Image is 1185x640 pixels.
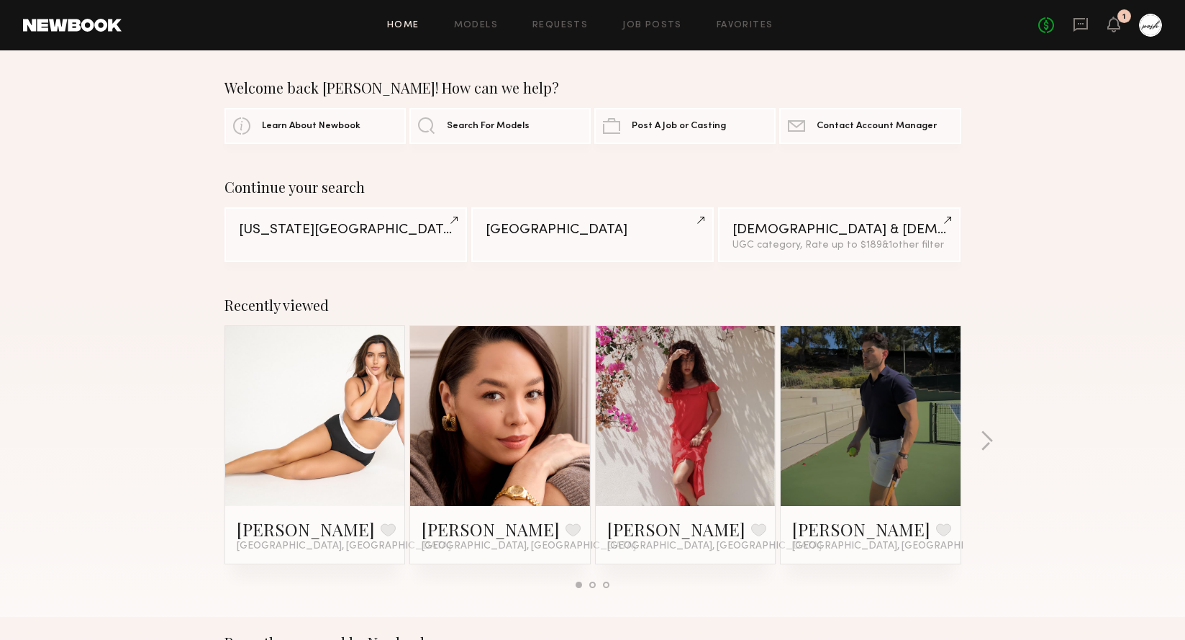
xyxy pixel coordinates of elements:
a: [PERSON_NAME] [237,518,375,541]
span: & 1 other filter [882,240,944,250]
div: Recently viewed [224,297,961,314]
a: Models [454,21,498,30]
a: [PERSON_NAME] [422,518,560,541]
span: Post A Job or Casting [632,122,726,131]
span: [GEOGRAPHIC_DATA], [GEOGRAPHIC_DATA] [607,541,822,552]
a: Requests [532,21,588,30]
div: Continue your search [224,179,961,196]
div: UGC category, Rate up to $189 [732,240,946,251]
a: [DEMOGRAPHIC_DATA] & [DEMOGRAPHIC_DATA] ModelsUGC category, Rate up to $189&1other filter [718,207,961,262]
a: Job Posts [622,21,682,30]
div: 1 [1122,13,1126,21]
a: [PERSON_NAME] [792,518,930,541]
div: [GEOGRAPHIC_DATA] [486,223,699,237]
a: [PERSON_NAME] [607,518,745,541]
span: [GEOGRAPHIC_DATA], [GEOGRAPHIC_DATA] [792,541,1007,552]
a: Learn About Newbook [224,108,406,144]
a: Home [387,21,419,30]
a: Post A Job or Casting [594,108,776,144]
div: [DEMOGRAPHIC_DATA] & [DEMOGRAPHIC_DATA] Models [732,223,946,237]
div: Welcome back [PERSON_NAME]! How can we help? [224,79,961,96]
a: [US_STATE][GEOGRAPHIC_DATA] [224,207,467,262]
a: [GEOGRAPHIC_DATA] [471,207,714,262]
span: Contact Account Manager [817,122,937,131]
a: Search For Models [409,108,591,144]
a: Favorites [717,21,773,30]
span: Learn About Newbook [262,122,360,131]
span: [GEOGRAPHIC_DATA], [GEOGRAPHIC_DATA] [237,541,451,552]
div: [US_STATE][GEOGRAPHIC_DATA] [239,223,453,237]
span: Search For Models [447,122,530,131]
span: [GEOGRAPHIC_DATA], [GEOGRAPHIC_DATA] [422,541,636,552]
a: Contact Account Manager [779,108,961,144]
